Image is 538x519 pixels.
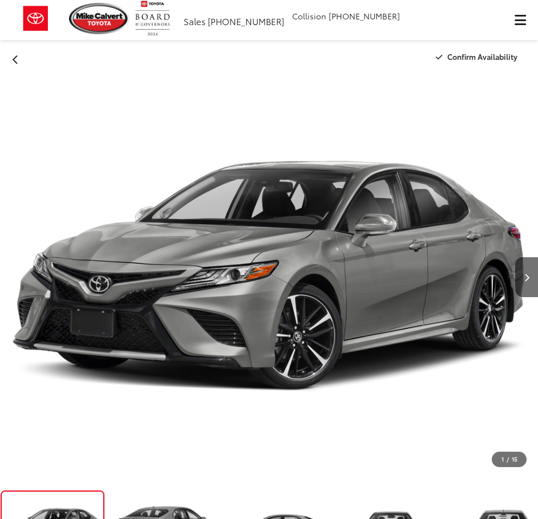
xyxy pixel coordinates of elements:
[69,3,130,34] img: Mike Calvert Toyota
[430,47,527,67] button: Confirm Availability
[447,51,517,62] span: Confirm Availability
[505,455,510,463] span: /
[515,257,538,297] button: Next image
[501,455,504,463] span: 1
[512,455,517,463] span: 15
[292,10,326,22] span: Collision
[208,15,284,27] span: [PHONE_NUMBER]
[184,15,205,27] span: Sales
[329,10,400,22] span: [PHONE_NUMBER]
